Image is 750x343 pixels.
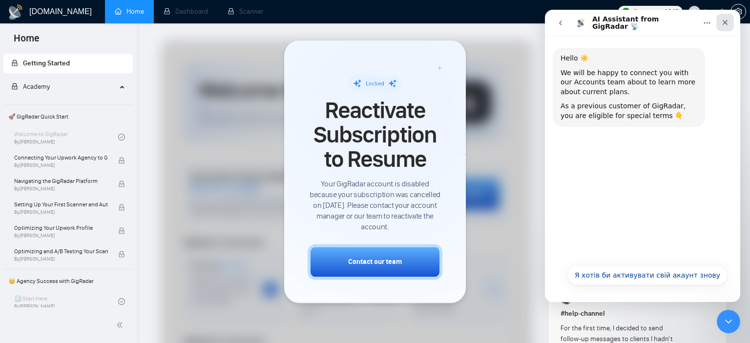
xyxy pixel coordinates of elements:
span: Home [6,31,47,52]
span: user [691,8,698,15]
span: Navigating the GigRadar Platform [14,176,108,186]
button: setting [730,4,746,20]
span: Connecting Your Upwork Agency to GigRadar [14,153,108,162]
span: By [PERSON_NAME] [14,233,108,239]
span: lock [118,204,125,211]
span: lock [118,181,125,187]
span: Academy [11,82,50,91]
img: logo [8,4,23,20]
span: 👑 Agency Success with GigRadar [4,271,132,291]
span: Academy [23,82,50,91]
span: setting [731,8,746,16]
img: upwork-logo.png [622,8,630,16]
h1: # help-channel [561,308,714,319]
button: Contact our team [308,244,442,280]
span: Getting Started [23,59,70,67]
span: 1849 [664,6,679,17]
li: Getting Started [3,54,133,73]
iframe: Intercom live chat [545,10,740,302]
span: lock [11,83,18,90]
span: lock [11,60,18,66]
span: By [PERSON_NAME] [14,256,108,262]
span: By [PERSON_NAME] [14,186,108,192]
span: Your GigRadar account is disabled because your subscription was cancelled on [DATE]. Please conta... [308,179,442,232]
span: 🚀 GigRadar Quick Start [4,107,132,126]
span: Optimizing and A/B Testing Your Scanner for Better Results [14,246,108,256]
div: Contact our team [348,257,402,267]
iframe: Intercom live chat [717,310,740,333]
span: lock [118,157,125,164]
span: Connects: [633,6,662,17]
span: lock [118,251,125,258]
a: homeHome [115,7,144,16]
span: By [PERSON_NAME] [14,209,108,215]
span: Reactivate Subscription to Resume [308,98,442,172]
span: lock [118,227,125,234]
span: Setting Up Your First Scanner and Auto-Bidder [14,200,108,209]
span: By [PERSON_NAME] [14,162,108,168]
span: Locked [366,80,384,87]
span: Optimizing Your Upwork Profile [14,223,108,233]
a: setting [730,8,746,16]
span: check-circle [118,298,125,305]
span: double-left [116,320,126,330]
span: check-circle [118,134,125,141]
